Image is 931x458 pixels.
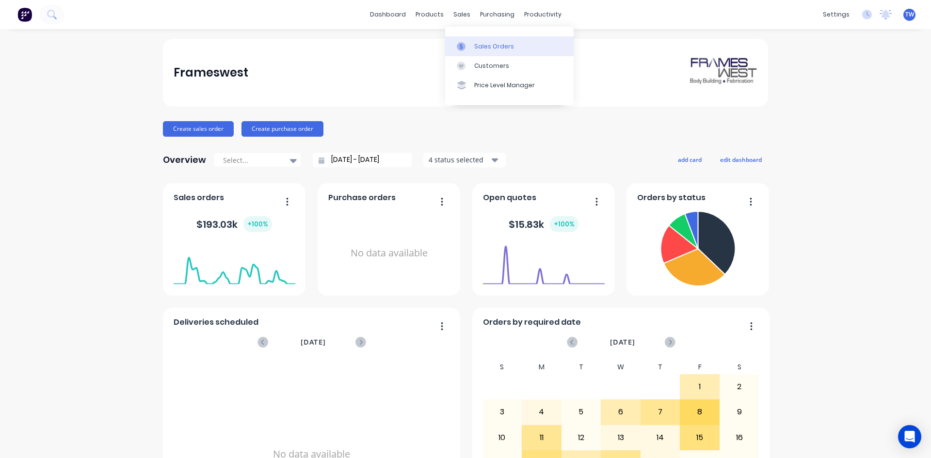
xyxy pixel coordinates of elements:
div: S [720,360,759,374]
div: 4 status selected [429,155,490,165]
span: [DATE] [301,337,326,347]
img: Factory [17,7,32,22]
div: sales [449,7,475,22]
div: Price Level Manager [474,81,535,90]
div: 12 [562,426,601,450]
button: Create purchase order [241,121,323,137]
div: $ 193.03k [196,216,272,232]
a: Customers [445,56,574,76]
div: 5 [562,400,601,424]
div: M [522,360,562,374]
span: [DATE] [610,337,635,347]
div: Sales Orders [474,42,514,51]
div: products [411,7,449,22]
span: Sales orders [174,192,224,204]
span: TW [905,10,914,19]
div: 4 [522,400,561,424]
div: 11 [522,426,561,450]
a: Sales Orders [445,36,574,56]
a: Price Level Manager [445,76,574,95]
div: T [562,360,601,374]
div: No data available [328,207,450,299]
div: purchasing [475,7,519,22]
div: 14 [641,426,680,450]
div: Overview [163,150,206,170]
div: 7 [641,400,680,424]
div: 10 [483,426,522,450]
div: W [601,360,641,374]
span: Purchase orders [328,192,396,204]
img: Frameswest [690,56,757,90]
a: dashboard [365,7,411,22]
div: productivity [519,7,566,22]
div: + 100 % [550,216,578,232]
div: $ 15.83k [509,216,578,232]
div: 1 [680,375,719,399]
div: 6 [601,400,640,424]
button: add card [672,153,708,166]
div: 13 [601,426,640,450]
div: F [680,360,720,374]
div: 8 [680,400,719,424]
div: 9 [720,400,759,424]
div: 2 [720,375,759,399]
span: Open quotes [483,192,536,204]
div: 15 [680,426,719,450]
button: 4 status selected [423,153,506,167]
button: Create sales order [163,121,234,137]
div: Frameswest [174,63,248,82]
div: 3 [483,400,522,424]
div: 16 [720,426,759,450]
span: Orders by required date [483,316,581,328]
div: settings [818,7,854,22]
span: Orders by status [637,192,706,204]
button: edit dashboard [714,153,768,166]
div: T [641,360,680,374]
div: Customers [474,62,509,70]
div: + 100 % [243,216,272,232]
div: Open Intercom Messenger [898,425,921,448]
div: S [482,360,522,374]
